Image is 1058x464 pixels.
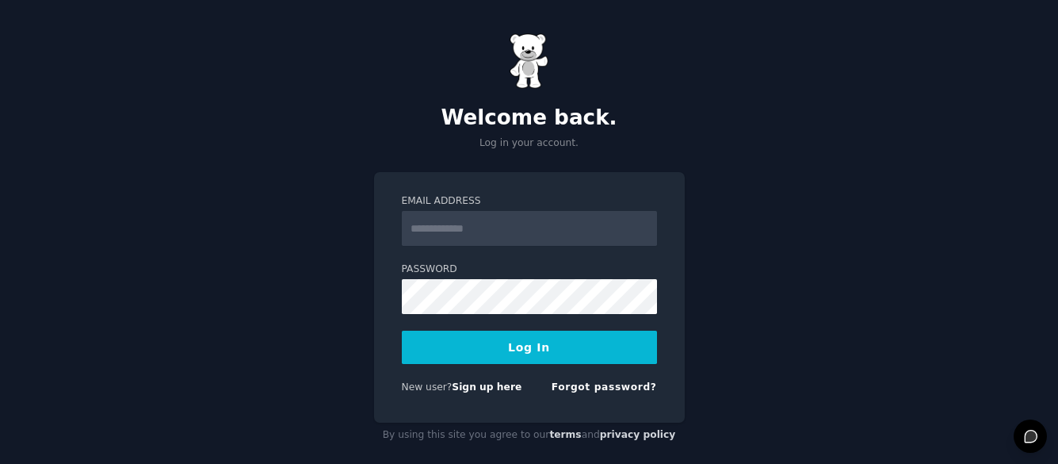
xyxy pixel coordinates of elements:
[374,105,685,131] h2: Welcome back.
[402,382,453,393] span: New user?
[402,263,657,277] label: Password
[549,429,581,440] a: terms
[552,382,657,393] a: Forgot password?
[374,136,685,151] p: Log in your account.
[402,194,657,209] label: Email Address
[510,33,549,89] img: Gummy Bear
[600,429,676,440] a: privacy policy
[402,331,657,364] button: Log In
[452,382,521,393] a: Sign up here
[374,423,685,448] div: By using this site you agree to our and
